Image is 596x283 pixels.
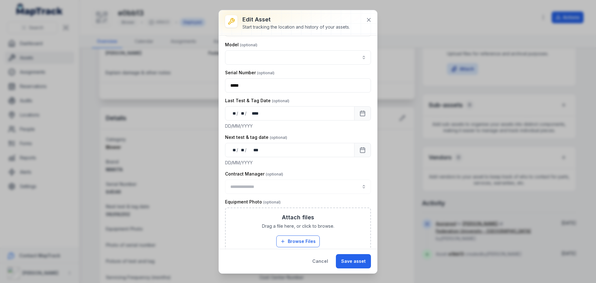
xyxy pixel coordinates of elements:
span: Drag a file here, or click to browse. [262,223,334,229]
button: Browse Files [276,235,320,247]
p: DD/MM/YYYY [225,160,371,166]
div: / [237,147,239,153]
div: month, [239,110,245,116]
label: Model [225,42,257,48]
label: Next test & tag date [225,134,287,140]
label: Contract Manager [225,171,283,177]
div: Start tracking the location and history of your assets. [242,24,350,30]
div: / [237,110,239,116]
h3: Edit asset [242,15,350,24]
input: asset-edit:cf[ae11ba15-1579-4ecc-996c-910ebae4e155]-label [225,50,371,65]
div: year, [247,110,259,116]
button: Cancel [307,254,333,268]
label: Last Test & Tag Date [225,98,289,104]
button: Calendar [354,143,371,157]
p: DD/MM/YYYY [225,123,371,129]
div: day, [230,147,237,153]
div: / [245,147,247,153]
button: Calendar [354,106,371,121]
h3: Attach files [282,213,314,222]
div: / [245,110,247,116]
div: month, [239,147,245,153]
label: Equipment Photo [225,199,281,205]
div: year, [247,147,259,153]
div: day, [230,110,237,116]
label: Serial Number [225,70,274,76]
button: Save asset [336,254,371,268]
